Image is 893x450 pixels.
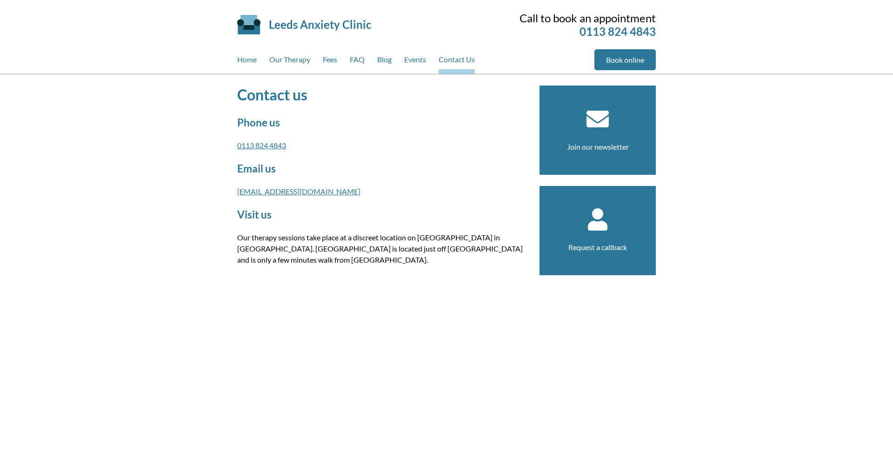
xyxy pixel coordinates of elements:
h2: Visit us [237,208,528,221]
p: Our therapy sessions take place at a discreet location on [GEOGRAPHIC_DATA] in [GEOGRAPHIC_DATA].... [237,232,528,265]
a: Book online [594,49,656,70]
h2: Email us [237,162,528,175]
a: Events [404,49,426,74]
a: Blog [377,49,392,74]
a: FAQ [350,49,365,74]
h1: Contact us [237,86,528,104]
a: Fees [323,49,337,74]
a: Contact Us [439,49,475,74]
a: Request a callback [568,243,627,251]
a: 0113 824 4843 [237,141,286,150]
a: 0113 824 4843 [580,25,656,38]
a: Leeds Anxiety Clinic [269,18,371,31]
h2: Phone us [237,116,528,129]
a: Home [237,49,257,74]
a: [EMAIL_ADDRESS][DOMAIN_NAME] [237,187,360,196]
a: Our Therapy [269,49,310,74]
a: Join our newsletter [567,142,629,151]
